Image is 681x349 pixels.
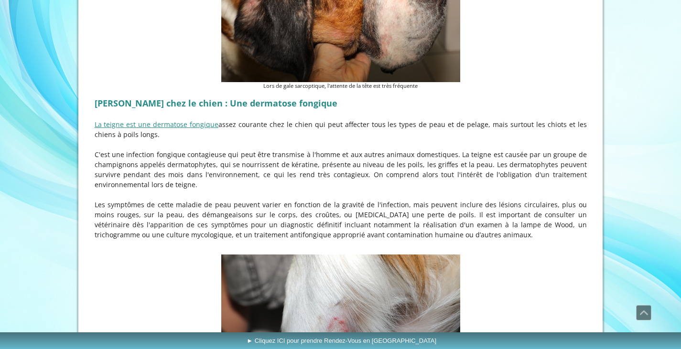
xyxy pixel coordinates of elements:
p: Les symptômes de cette maladie de peau peuvent varier en fonction de la gravité de l'infection, m... [95,200,587,240]
a: La teigne est une dermatose fongique [95,120,219,129]
a: Défiler vers le haut [636,305,651,320]
strong: [PERSON_NAME] chez le chien : Une dermatose fongique [95,97,337,109]
span: ► Cliquez ICI pour prendre Rendez-Vous en [GEOGRAPHIC_DATA] [247,337,436,344]
span: Défiler vers le haut [637,306,651,320]
figcaption: Lors de gale sarcoptique, l'attente de la tête est très fréquente [221,82,460,90]
p: assez courante chez le chien qui peut affecter tous les types de peau et de pelage, mais surtout ... [95,119,587,139]
p: C'est une infection fongique contagieuse qui peut être transmise à l'homme et aux autres animaux ... [95,149,587,190]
